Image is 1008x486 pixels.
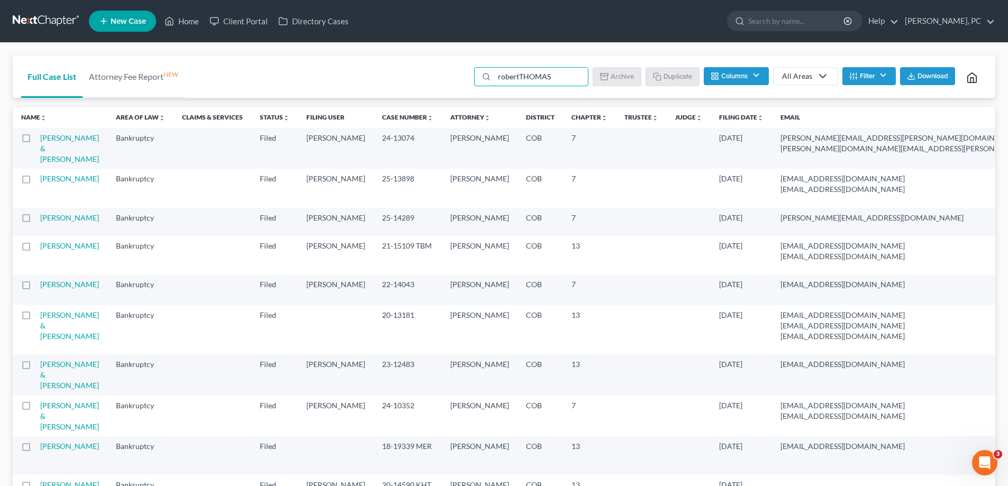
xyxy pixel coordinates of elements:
i: unfold_more [696,115,702,121]
td: Filed [251,128,298,169]
a: Full Case List [21,56,83,98]
td: [PERSON_NAME] [442,396,517,436]
button: Filter [842,67,896,85]
i: unfold_more [757,115,764,121]
td: Filed [251,396,298,436]
a: Home [159,12,204,31]
td: [DATE] [711,236,772,274]
td: Filed [251,305,298,354]
td: COB [517,208,563,236]
th: District [517,107,563,128]
td: 13 [563,354,616,395]
td: COB [517,396,563,436]
td: [PERSON_NAME] [442,354,517,395]
td: 23-12483 [374,354,442,395]
a: Filing Dateunfold_more [719,113,764,121]
i: unfold_more [40,115,47,121]
a: [PERSON_NAME] [40,280,99,289]
td: [PERSON_NAME] [442,208,517,236]
i: unfold_more [652,115,658,121]
td: COB [517,236,563,274]
td: 21-15109 TBM [374,236,442,274]
a: Area of Lawunfold_more [116,113,165,121]
td: COB [517,436,563,475]
td: [DATE] [711,169,772,207]
td: 13 [563,305,616,354]
td: Filed [251,208,298,236]
a: Directory Cases [273,12,354,31]
a: Trusteeunfold_more [624,113,658,121]
td: [PERSON_NAME] [298,128,374,169]
i: unfold_more [484,115,491,121]
td: [PERSON_NAME] [442,436,517,475]
td: Bankruptcy [107,208,174,236]
td: 24-13074 [374,128,442,169]
td: Filed [251,354,298,395]
a: [PERSON_NAME] & [PERSON_NAME] [40,133,99,163]
i: unfold_more [283,115,289,121]
span: 3 [994,450,1002,459]
td: Bankruptcy [107,236,174,274]
td: Bankruptcy [107,275,174,305]
i: unfold_more [427,115,433,121]
td: COB [517,128,563,169]
td: 7 [563,128,616,169]
a: [PERSON_NAME] [40,241,99,250]
td: 24-10352 [374,396,442,436]
button: Download [900,67,955,85]
td: Bankruptcy [107,436,174,475]
a: [PERSON_NAME] [40,442,99,451]
input: Search by name... [494,68,588,86]
td: 7 [563,275,616,305]
th: Claims & Services [174,107,251,128]
a: Client Portal [204,12,273,31]
td: Bankruptcy [107,128,174,169]
sup: NEW [164,70,178,78]
td: [PERSON_NAME] [442,236,517,274]
td: COB [517,354,563,395]
td: Filed [251,169,298,207]
td: [PERSON_NAME] [298,208,374,236]
a: [PERSON_NAME], PC [900,12,995,31]
td: [PERSON_NAME] [442,305,517,354]
td: [DATE] [711,305,772,354]
td: [PERSON_NAME] [298,236,374,274]
td: 20-13181 [374,305,442,354]
td: COB [517,169,563,207]
td: COB [517,305,563,354]
button: Columns [704,67,768,85]
td: [DATE] [711,128,772,169]
i: unfold_more [159,115,165,121]
input: Search by name... [748,11,845,31]
td: 13 [563,236,616,274]
td: 22-14043 [374,275,442,305]
a: [PERSON_NAME] [40,174,99,183]
td: [PERSON_NAME] [442,169,517,207]
td: [DATE] [711,275,772,305]
td: [PERSON_NAME] [298,169,374,207]
a: Chapterunfold_more [571,113,607,121]
a: [PERSON_NAME] [40,213,99,222]
td: Bankruptcy [107,396,174,436]
a: Statusunfold_more [260,113,289,121]
td: COB [517,275,563,305]
td: Bankruptcy [107,305,174,354]
span: Download [918,72,948,80]
td: Filed [251,275,298,305]
a: Attorneyunfold_more [450,113,491,121]
a: Nameunfold_more [21,113,47,121]
td: [PERSON_NAME] [298,396,374,436]
th: Filing User [298,107,374,128]
td: [DATE] [711,436,772,475]
td: Bankruptcy [107,354,174,395]
td: [PERSON_NAME] [442,128,517,169]
a: Judgeunfold_more [675,113,702,121]
td: [DATE] [711,396,772,436]
span: New Case [111,17,146,25]
td: 25-14289 [374,208,442,236]
td: 7 [563,396,616,436]
td: 7 [563,208,616,236]
td: Filed [251,236,298,274]
td: 13 [563,436,616,475]
td: [PERSON_NAME] [442,275,517,305]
